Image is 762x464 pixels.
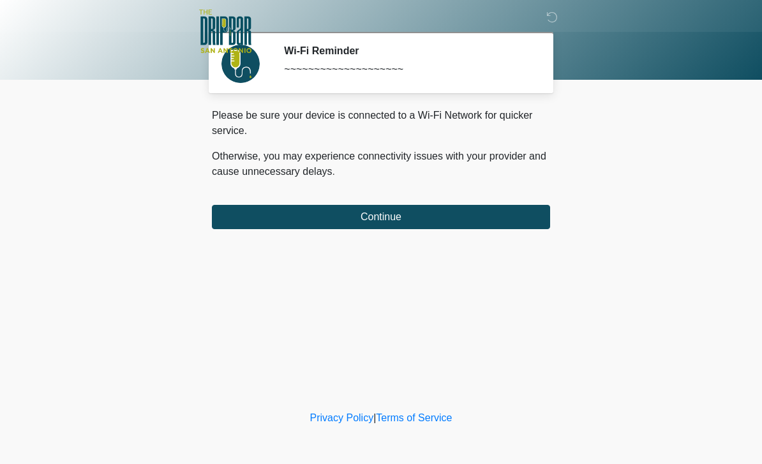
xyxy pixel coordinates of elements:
[332,166,335,177] span: .
[212,108,550,138] p: Please be sure your device is connected to a Wi-Fi Network for quicker service.
[284,62,531,77] div: ~~~~~~~~~~~~~~~~~~~~
[212,205,550,229] button: Continue
[376,412,452,423] a: Terms of Service
[212,149,550,179] p: Otherwise, you may experience connectivity issues with your provider and cause unnecessary delays
[373,412,376,423] a: |
[221,45,260,83] img: Agent Avatar
[310,412,374,423] a: Privacy Policy
[199,10,251,54] img: The DRIPBaR - San Antonio Fossil Creek Logo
